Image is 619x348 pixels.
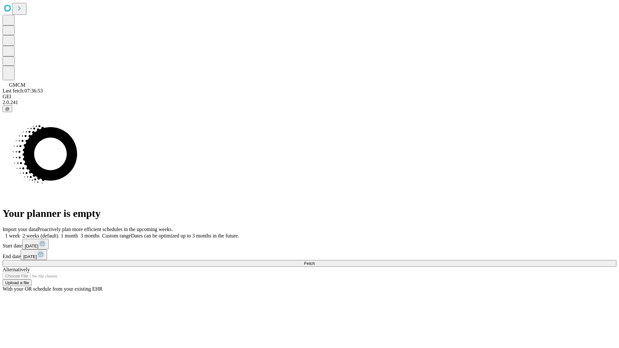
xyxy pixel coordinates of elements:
[23,254,37,259] span: [DATE]
[3,208,616,219] h1: Your planner is empty
[3,88,43,93] span: Last fetch: 07:36:53
[3,100,616,105] div: 2.0.241
[37,227,173,232] span: Proactively plan more efficient schedules in the upcoming weeks.
[21,249,47,260] button: [DATE]
[3,249,616,260] div: End date
[25,244,38,248] span: [DATE]
[3,105,12,112] button: @
[3,279,32,286] button: Upload a file
[81,233,100,238] span: 3 months
[3,94,616,100] div: GEI
[22,239,49,249] button: [DATE]
[131,233,239,238] span: Dates can be optimized up to 3 months in the future.
[23,233,58,238] span: 2 weeks (default)
[5,106,10,111] span: @
[3,239,616,249] div: Start date
[3,267,30,272] span: Alternatively
[9,82,25,88] span: GMCM
[3,227,37,232] span: Import your data
[3,286,103,292] span: With your OR schedule from your existing EHR
[102,233,131,238] span: Custom range
[304,261,315,266] span: Fetch
[5,233,20,238] span: 1 week
[3,260,616,267] button: Fetch
[61,233,78,238] span: 1 month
